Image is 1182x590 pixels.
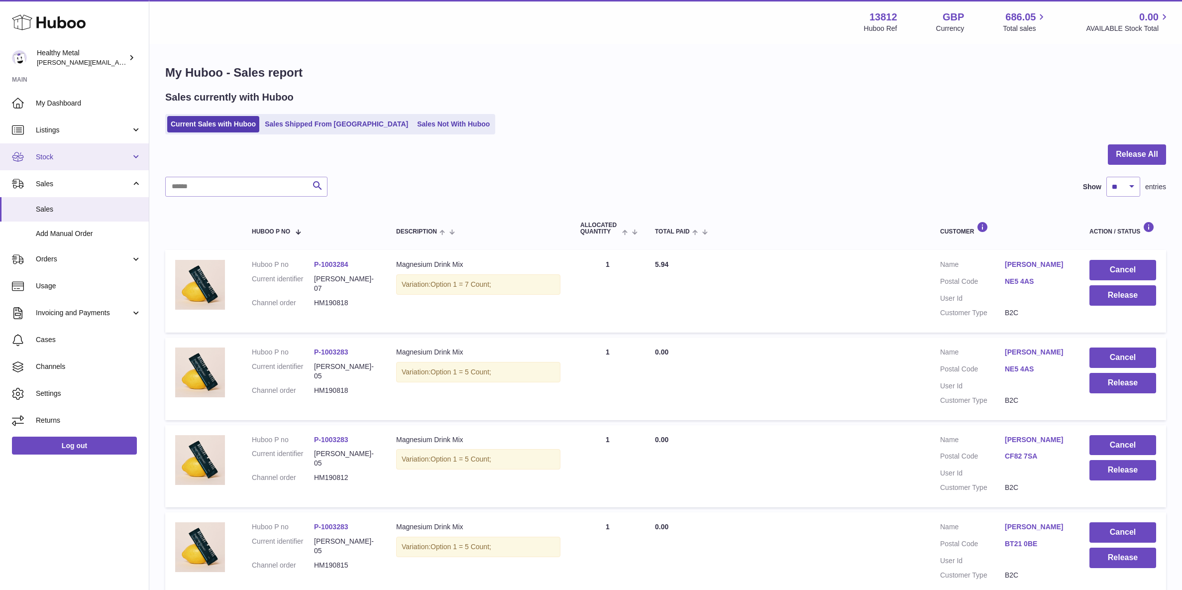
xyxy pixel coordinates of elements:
[36,389,141,398] span: Settings
[36,254,131,264] span: Orders
[869,10,897,24] strong: 13812
[1005,396,1070,405] dd: B2C
[314,561,376,570] dd: HM190815
[36,416,141,425] span: Returns
[252,537,314,556] dt: Current identifier
[940,348,1005,359] dt: Name
[314,298,376,308] dd: HM190818
[1145,182,1166,192] span: entries
[430,368,491,376] span: Option 1 = 5 Count;
[655,229,690,235] span: Total paid
[1005,435,1070,445] a: [PERSON_NAME]
[252,274,314,293] dt: Current identifier
[36,308,131,318] span: Invoicing and Payments
[37,48,126,67] div: Healthy Metal
[12,50,27,65] img: jose@healthy-metal.com
[1089,222,1156,235] div: Action / Status
[1005,10,1036,24] span: 686.05
[430,455,491,463] span: Option 1 = 5 Count;
[175,260,225,310] img: Product_31.jpg
[396,537,560,557] div: Variation:
[1139,10,1159,24] span: 0.00
[396,522,560,532] div: Magnesium Drink Mix
[37,58,200,66] span: [PERSON_NAME][EMAIL_ADDRESS][DOMAIN_NAME]
[940,277,1005,289] dt: Postal Code
[1089,348,1156,368] button: Cancel
[314,260,348,268] a: P-1003284
[396,229,437,235] span: Description
[1083,182,1101,192] label: Show
[165,65,1166,81] h1: My Huboo - Sales report
[1005,364,1070,374] a: NE5 4AS
[940,222,1070,235] div: Customer
[655,523,668,531] span: 0.00
[940,522,1005,534] dt: Name
[36,362,141,371] span: Channels
[252,362,314,381] dt: Current identifier
[940,469,1005,478] dt: User Id
[261,116,412,132] a: Sales Shipped From [GEOGRAPHIC_DATA]
[36,281,141,291] span: Usage
[940,483,1005,492] dt: Customer Type
[570,338,645,420] td: 1
[655,348,668,356] span: 0.00
[396,362,560,382] div: Variation:
[165,91,294,104] h2: Sales currently with Huboo
[940,396,1005,405] dt: Customer Type
[252,449,314,468] dt: Current identifier
[36,125,131,135] span: Listings
[940,308,1005,318] dt: Customer Type
[940,539,1005,551] dt: Postal Code
[655,260,668,268] span: 5.94
[175,348,225,397] img: Product_31.jpg
[430,280,491,288] span: Option 1 = 7 Count;
[1108,144,1166,165] button: Release All
[943,10,964,24] strong: GBP
[36,335,141,345] span: Cases
[12,437,137,455] a: Log out
[314,449,376,468] dd: [PERSON_NAME]-05
[252,435,314,445] dt: Huboo P no
[1005,483,1070,492] dd: B2C
[414,116,493,132] a: Sales Not With Huboo
[1086,10,1170,33] a: 0.00 AVAILABLE Stock Total
[314,473,376,482] dd: HM190812
[36,152,131,162] span: Stock
[940,556,1005,566] dt: User Id
[396,449,560,470] div: Variation:
[252,386,314,395] dt: Channel order
[252,260,314,269] dt: Huboo P no
[570,250,645,333] td: 1
[1005,277,1070,286] a: NE5 4AS
[1005,452,1070,461] a: CF82 7SA
[314,348,348,356] a: P-1003283
[36,99,141,108] span: My Dashboard
[936,24,965,33] div: Currency
[252,522,314,532] dt: Huboo P no
[1089,373,1156,393] button: Release
[940,452,1005,464] dt: Postal Code
[1005,571,1070,580] dd: B2C
[1086,24,1170,33] span: AVAILABLE Stock Total
[252,229,290,235] span: Huboo P no
[1005,539,1070,549] a: BT21 0BE
[1005,260,1070,269] a: [PERSON_NAME]
[252,473,314,482] dt: Channel order
[1005,522,1070,532] a: [PERSON_NAME]
[864,24,897,33] div: Huboo Ref
[940,364,1005,376] dt: Postal Code
[940,294,1005,303] dt: User Id
[940,571,1005,580] dt: Customer Type
[36,205,141,214] span: Sales
[314,386,376,395] dd: HM190818
[314,537,376,556] dd: [PERSON_NAME]-05
[396,348,560,357] div: Magnesium Drink Mix
[570,425,645,508] td: 1
[396,435,560,445] div: Magnesium Drink Mix
[1089,435,1156,456] button: Cancel
[252,561,314,570] dt: Channel order
[396,274,560,295] div: Variation:
[252,348,314,357] dt: Huboo P no
[314,274,376,293] dd: [PERSON_NAME]-07
[940,381,1005,391] dt: User Id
